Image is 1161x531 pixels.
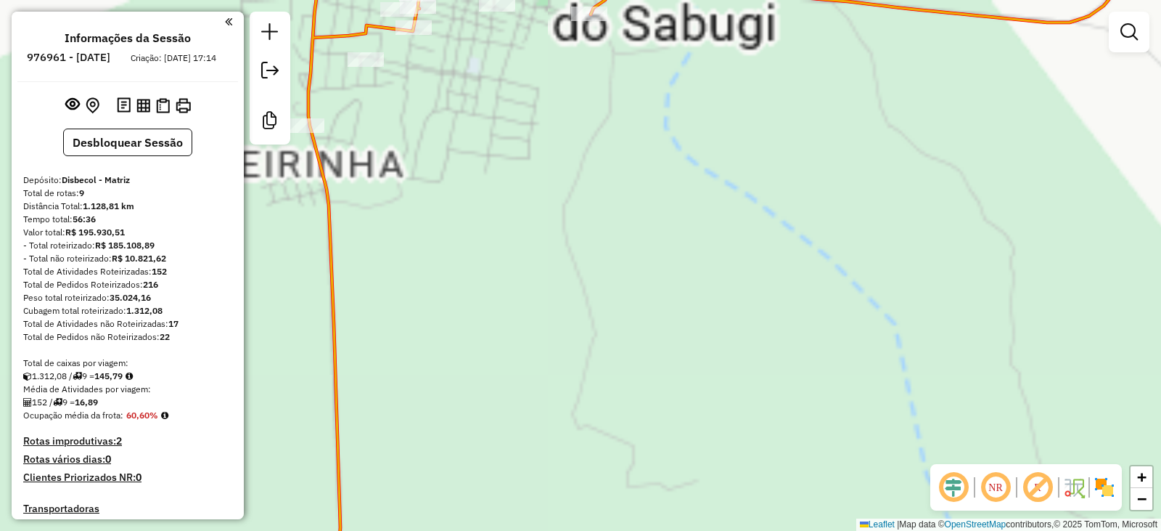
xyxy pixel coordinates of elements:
[23,398,32,407] i: Total de Atividades
[23,453,232,466] h4: Rotas vários dias:
[65,31,191,45] h4: Informações da Sessão
[126,305,163,316] strong: 1.312,08
[161,411,168,420] em: Média calculada utilizando a maior ocupação (%Peso ou %Cubagem) de cada rota da sessão. Rotas cro...
[225,13,232,30] a: Clique aqui para minimizar o painel
[160,331,170,342] strong: 22
[134,95,153,115] button: Visualizar relatório de Roteirização
[23,383,232,396] div: Média de Atividades por viagem:
[23,370,232,383] div: 1.312,08 / 9 =
[23,239,232,252] div: - Total roteirizado:
[73,214,96,224] strong: 56:36
[153,95,173,116] button: Visualizar Romaneio
[110,292,151,303] strong: 35.024,16
[75,397,98,408] strong: 16,89
[1131,466,1152,488] a: Zoom in
[125,52,222,65] div: Criação: [DATE] 17:14
[860,519,895,530] a: Leaflet
[945,519,1006,530] a: OpenStreetMap
[1062,476,1086,499] img: Fluxo de ruas
[23,503,232,515] h4: Transportadoras
[348,52,384,67] div: Atividade não roteirizada - YURE FELIX DA COSTA
[23,331,232,344] div: Total de Pedidos não Roteirizados:
[136,471,141,484] strong: 0
[23,471,232,484] h4: Clientes Priorizados NR:
[23,357,232,370] div: Total de caixas por viagem:
[62,94,83,117] button: Exibir sessão original
[23,226,232,239] div: Valor total:
[23,213,232,226] div: Tempo total:
[95,240,155,251] strong: R$ 185.108,89
[83,200,134,211] strong: 1.128,81 km
[65,227,125,238] strong: R$ 195.930,51
[168,318,179,329] strong: 17
[23,435,232,447] h4: Rotas improdutivas:
[105,453,111,466] strong: 0
[23,187,232,200] div: Total de rotas:
[1020,470,1055,505] span: Exibir rótulo
[79,187,84,198] strong: 9
[255,106,284,139] a: Criar modelo
[978,470,1013,505] span: Ocultar NR
[1137,468,1146,486] span: +
[143,279,158,290] strong: 216
[23,174,232,187] div: Depósito:
[112,253,166,264] strong: R$ 10.821,62
[152,266,167,277] strong: 152
[1093,476,1116,499] img: Exibir/Ocultar setores
[23,265,232,278] div: Total de Atividades Roteirizadas:
[116,434,122,447] strong: 2
[114,94,134,117] button: Logs desbloquear sessão
[936,470,971,505] span: Ocultar deslocamento
[255,56,284,89] a: Exportar sessão
[83,94,102,117] button: Centralizar mapa no depósito ou ponto de apoio
[173,95,194,116] button: Imprimir Rotas
[62,174,130,185] strong: Disbecol - Matriz
[23,396,232,409] div: 152 / 9 =
[897,519,899,530] span: |
[1115,17,1144,46] a: Exibir filtros
[255,17,284,50] a: Nova sessão e pesquisa
[23,291,232,304] div: Peso total roteirizado:
[63,129,192,156] button: Desbloquear Sessão
[23,372,32,381] i: Cubagem total roteirizado
[1131,488,1152,510] a: Zoom out
[23,410,123,421] span: Ocupação média da frota:
[27,51,110,64] h6: 976961 - [DATE]
[126,410,158,421] strong: 60,60%
[856,519,1161,531] div: Map data © contributors,© 2025 TomTom, Microsoft
[23,252,232,265] div: - Total não roteirizado:
[23,278,232,291] div: Total de Pedidos Roteirizados:
[1137,490,1146,508] span: −
[126,372,133,381] i: Meta Caixas/viagem: 1,00 Diferença: 144,79
[23,304,232,317] div: Cubagem total roteirizado:
[53,398,62,407] i: Total de rotas
[73,372,82,381] i: Total de rotas
[23,200,232,213] div: Distância Total:
[94,370,123,381] strong: 145,79
[23,317,232,331] div: Total de Atividades não Roteirizadas:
